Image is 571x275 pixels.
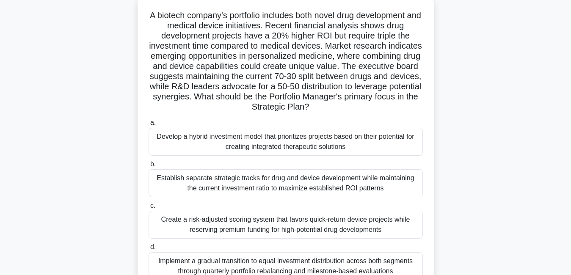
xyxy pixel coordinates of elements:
div: Create a risk-adjusted scoring system that favors quick-return device projects while reserving pr... [149,211,423,239]
span: b. [150,160,156,168]
span: c. [150,202,155,209]
span: a. [150,119,156,126]
span: d. [150,243,156,250]
div: Establish separate strategic tracks for drug and device development while maintaining the current... [149,169,423,197]
h5: A biotech company's portfolio includes both novel drug development and medical device initiatives... [148,10,424,113]
div: Develop a hybrid investment model that prioritizes projects based on their potential for creating... [149,128,423,156]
